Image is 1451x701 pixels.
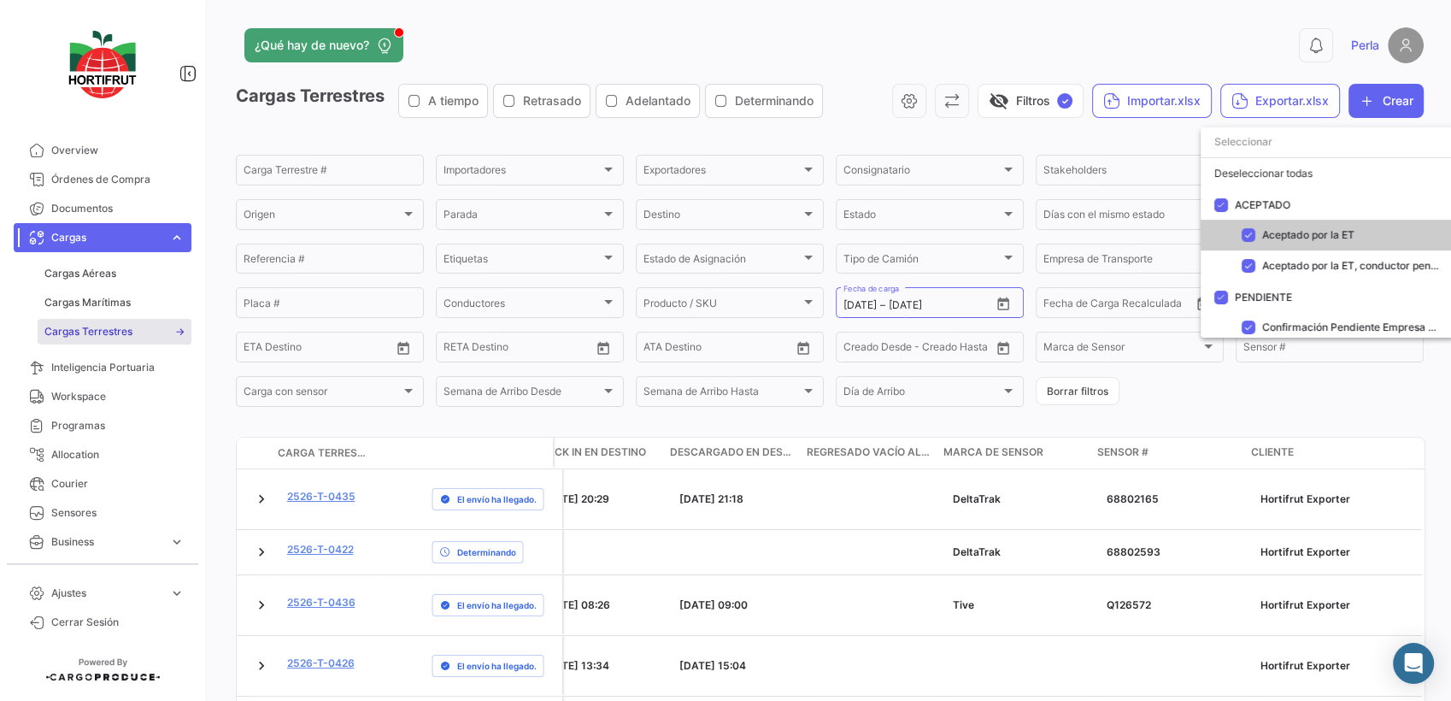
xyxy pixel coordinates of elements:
[1235,291,1292,303] span: PENDIENTE
[1262,228,1354,241] span: Aceptado por la ET
[1235,198,1290,211] span: ACEPTADO
[1393,643,1434,684] div: Abrir Intercom Messenger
